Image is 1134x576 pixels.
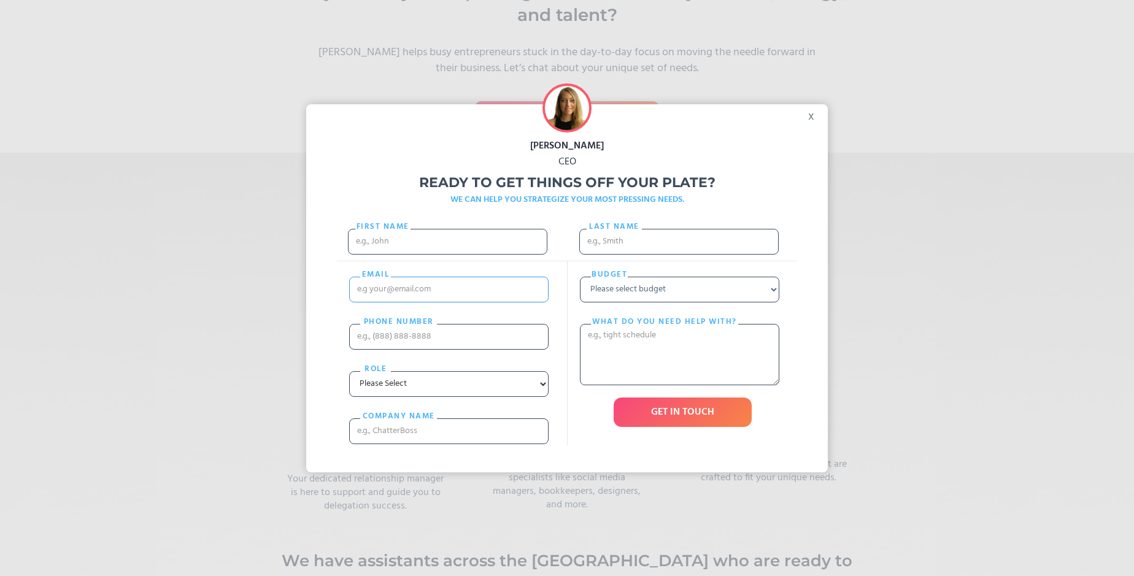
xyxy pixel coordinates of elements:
input: e.g., (888) 888-8888 [349,324,549,350]
label: cOMPANY NAME [360,410,437,423]
div: [PERSON_NAME] [306,138,828,154]
input: GET IN TOUCH [614,397,752,427]
input: e.g., Smith [579,229,779,255]
label: Role [360,363,391,375]
label: email [360,269,391,281]
strong: Ready to get things off your plate? [419,174,715,191]
form: Freebie Popup Form 2021 [337,213,797,456]
label: Budget [591,269,628,281]
strong: WE CAN HELP YOU STRATEGIZE YOUR MOST PRESSING NEEDS. [450,193,684,207]
div: CEO [306,154,828,170]
div: x [800,104,828,123]
input: e.g your@email.com [349,277,549,302]
input: e.g., ChatterBoss [349,418,549,444]
label: What do you need help with? [591,316,738,328]
label: First Name [355,221,411,233]
input: e.g., John [348,229,547,255]
label: PHONE nUMBER [360,316,437,328]
label: Last name [587,221,642,233]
